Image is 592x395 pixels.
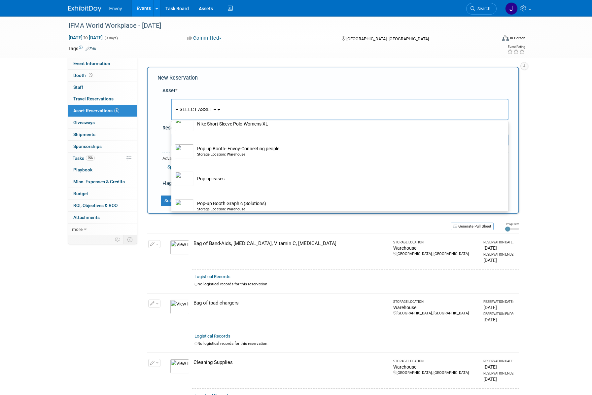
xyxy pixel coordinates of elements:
span: 6 [114,108,119,113]
a: Playbook [68,164,137,176]
div: Reservation Notes [162,125,508,131]
div: Warehouse [393,364,478,370]
div: [GEOGRAPHIC_DATA], [GEOGRAPHIC_DATA] [393,251,478,257]
a: ROI, Objectives & ROO [68,200,137,211]
div: [DATE] [483,316,516,323]
a: Giveaways [68,117,137,128]
span: Travel Reservations [73,96,114,101]
div: Storage Location: Warehouse [197,152,495,157]
span: Attachments [73,215,100,220]
div: Reservation Ends: [483,371,516,376]
span: ROI, Objectives & ROO [73,203,118,208]
a: Specify Shipping Logistics Category [167,164,240,169]
a: Logistical Records [194,274,230,279]
button: -- SELECT ASSET -- [171,99,508,120]
img: ExhibitDay [68,6,101,12]
div: [DATE] [483,376,516,382]
td: Pop up Booth- Envoy-Connecting people [194,144,495,159]
div: Asset [162,87,508,94]
span: more [72,227,83,232]
span: [GEOGRAPHIC_DATA], [GEOGRAPHIC_DATA] [346,36,429,41]
div: Bag of ipad chargers [193,300,387,306]
button: Submit [161,196,183,206]
a: more [68,224,137,235]
a: Sponsorships [68,141,137,152]
a: Tasks25% [68,153,137,164]
div: Storage Location: [393,359,478,364]
span: [DATE] [DATE] [68,35,103,41]
td: Pop-up Booth Graphic (Solutions) [194,199,495,213]
span: Giveaways [73,120,95,125]
span: Booth not reserved yet [87,73,94,78]
a: Staff [68,82,137,93]
img: Format-Inperson.png [502,35,509,41]
span: Envoy [109,6,122,11]
button: Committed [185,35,224,42]
span: Shipments [73,132,95,137]
div: IFMA World Workplace - [DATE] [66,20,487,32]
span: Budget [73,191,88,196]
div: Bag of Band-Aids, [MEDICAL_DATA], Vitamin C, [MEDICAL_DATA] [193,240,387,247]
div: Reservation Ends: [483,312,516,316]
td: Toggle Event Tabs [123,235,137,244]
div: Warehouse [393,304,478,311]
div: [DATE] [483,304,516,311]
span: Search [475,6,490,11]
a: Booth [68,70,137,81]
div: [DATE] [483,364,516,370]
div: Event Format [458,34,526,44]
span: Booth [73,73,94,78]
span: Misc. Expenses & Credits [73,179,125,184]
span: New Reservation [157,75,198,81]
span: Asset Reservations [73,108,119,113]
div: [GEOGRAPHIC_DATA], [GEOGRAPHIC_DATA] [393,311,478,316]
td: Pop up cases [194,171,495,186]
td: Nike Short Sleeve Polo-Womens XL [194,117,495,131]
img: View Images [170,359,189,374]
a: Shipments [68,129,137,140]
a: Travel Reservations [68,93,137,105]
a: Asset Reservations6 [68,105,137,117]
div: Image Size [505,222,519,226]
a: Search [466,3,497,15]
span: 25% [86,156,95,161]
img: View Images [170,300,189,314]
div: Storage Location: Warehouse [197,207,495,212]
div: Storage Location: [393,300,478,304]
span: Staff [73,85,83,90]
div: No logistical records for this reservation. [194,341,516,346]
span: to [83,35,89,40]
a: Event Information [68,58,137,69]
div: [DATE] [483,245,516,251]
a: Attachments [68,212,137,223]
div: Storage Location: [393,240,478,245]
td: Personalize Event Tab Strip [112,235,123,244]
td: Tags [68,45,96,52]
span: -- SELECT ASSET -- [176,107,217,112]
div: No logistical records for this reservation. [194,281,516,287]
button: Generate Pull Sheet [451,223,494,230]
div: Event Rating [507,45,525,49]
div: Warehouse [393,245,478,251]
div: Cleaning Supplies [193,359,387,366]
div: [DATE] [483,257,516,264]
span: (3 days) [104,36,118,40]
div: Reservation Date: [483,300,516,304]
div: [GEOGRAPHIC_DATA], [GEOGRAPHIC_DATA] [393,370,478,376]
a: Budget [68,188,137,199]
span: Sponsorships [73,144,102,149]
span: Event Information [73,61,110,66]
div: Reservation Date: [483,240,516,245]
div: In-Person [510,36,525,41]
div: Advanced Options [162,156,508,162]
img: View Images [170,240,189,255]
img: Joanna Zerga [505,2,518,15]
span: Tasks [73,156,95,161]
div: Reservation Ends: [483,252,516,257]
a: Misc. Expenses & Credits [68,176,137,188]
a: Logistical Records [194,334,230,339]
div: Reservation Date: [483,359,516,364]
span: Playbook [73,167,92,172]
span: Flag: [162,180,173,186]
a: Edit [86,47,96,51]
